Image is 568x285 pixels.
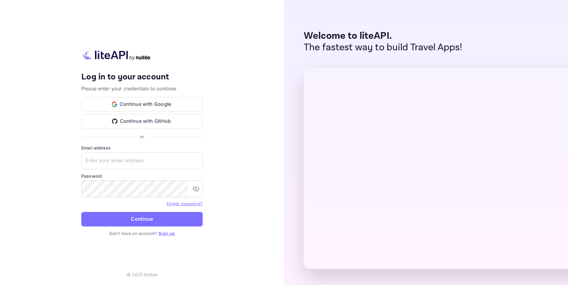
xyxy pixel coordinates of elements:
p: or [140,133,144,140]
a: Forget password? [167,201,203,206]
h4: Log in to your account [81,72,203,82]
p: © 2025 Nuitee [127,271,157,278]
p: Welcome to liteAPI. [304,30,462,42]
button: Continue with Google [81,97,203,112]
label: Password [81,173,203,179]
p: Please enter your credentials to continue [81,85,203,92]
button: Continue with GitHub [81,114,203,129]
button: toggle password visibility [190,183,202,195]
img: liteapi [81,49,151,60]
a: Sign up [158,231,175,236]
button: Continue [81,212,203,226]
p: Don't have an account? [81,230,203,236]
a: Forget password? [167,200,203,206]
input: Enter your email address [81,152,203,169]
p: The fastest way to build Travel Apps! [304,42,462,53]
label: Email address [81,145,203,151]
